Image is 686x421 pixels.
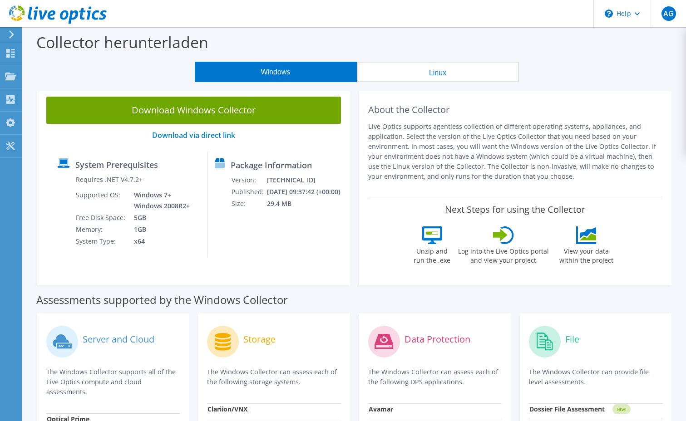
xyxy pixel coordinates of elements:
[231,198,267,210] td: Size:
[46,97,341,124] a: Download Windows Collector
[75,235,127,247] td: System Type:
[565,335,579,344] label: File
[554,244,619,265] label: View your data within the project
[195,62,357,82] button: Windows
[605,10,613,18] svg: \n
[231,174,267,186] td: Version:
[127,212,192,224] td: 5GB
[76,175,143,184] label: Requires .NET V4.7.2+
[369,405,393,413] strong: Avamar
[127,235,192,247] td: x64
[661,6,676,21] span: AG
[529,367,662,387] p: The Windows Collector can provide file level assessments.
[207,405,247,413] strong: Clariion/VNX
[127,189,192,212] td: Windows 7+ Windows 2008R2+
[411,244,453,265] label: Unzip and run the .exe
[152,130,235,140] a: Download via direct link
[357,62,519,82] button: Linux
[243,335,276,344] label: Storage
[231,161,312,170] label: Package Information
[445,204,585,215] label: Next Steps for using the Collector
[529,405,605,413] strong: Dossier File Assessment
[368,104,663,115] h2: About the Collector
[617,407,626,412] tspan: NEW!
[267,174,346,186] td: [TECHNICAL_ID]
[267,198,346,210] td: 29.4 MB
[267,186,346,198] td: [DATE] 09:37:42 (+00:00)
[75,189,127,212] td: Supported OS:
[36,295,288,304] label: Assessments supported by the Windows Collector
[83,335,154,344] label: Server and Cloud
[231,186,267,198] td: Published:
[405,335,470,344] label: Data Protection
[75,160,158,169] label: System Prerequisites
[207,367,341,387] p: The Windows Collector can assess each of the following storage systems.
[458,244,549,265] label: Log into the Live Optics portal and view your project
[368,122,663,181] p: Live Optics supports agentless collection of different operating systems, appliances, and applica...
[368,367,502,387] p: The Windows Collector can assess each of the following DPS applications.
[46,367,180,397] p: The Windows Collector supports all of the Live Optics compute and cloud assessments.
[75,212,127,224] td: Free Disk Space:
[127,224,192,235] td: 1GB
[75,224,127,235] td: Memory:
[36,32,208,53] label: Collector herunterladen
